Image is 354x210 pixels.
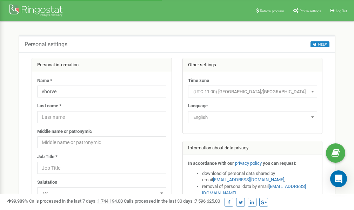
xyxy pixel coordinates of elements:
span: Calls processed in the last 30 days : [124,198,220,204]
a: [EMAIL_ADDRESS][DOMAIN_NAME] [213,177,284,182]
span: Log Out [336,9,347,13]
span: (UTC-11:00) Pacific/Midway [191,87,315,97]
h5: Personal settings [25,41,67,48]
span: English [188,111,317,123]
div: Open Intercom Messenger [330,170,347,187]
strong: you can request: [263,161,296,166]
div: Information about data privacy [183,141,322,155]
label: Job Title * [37,154,58,160]
span: Profile settings [300,9,321,13]
label: Language [188,103,208,109]
span: Calls processed in the last 7 days : [29,198,123,204]
u: 1 744 194,00 [98,198,123,204]
span: Mr. [40,189,164,198]
input: Middle name or patronymic [37,136,166,148]
label: Name * [37,77,52,84]
input: Job Title [37,162,166,174]
label: Time zone [188,77,209,84]
li: removal of personal data by email , [202,183,317,196]
label: Middle name or patronymic [37,128,92,135]
a: privacy policy [235,161,262,166]
li: download of personal data shared by email , [202,170,317,183]
strong: In accordance with our [188,161,234,166]
span: English [191,113,315,122]
button: HELP [310,41,329,47]
u: 7 596 625,00 [195,198,220,204]
input: Name [37,86,166,97]
span: Mr. [37,187,166,199]
label: Last name * [37,103,61,109]
span: (UTC-11:00) Pacific/Midway [188,86,317,97]
label: Salutation [37,179,57,186]
div: Personal information [32,58,172,72]
span: Referral program [260,9,284,13]
div: Other settings [183,58,322,72]
input: Last name [37,111,166,123]
span: 99,989% [7,198,28,204]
